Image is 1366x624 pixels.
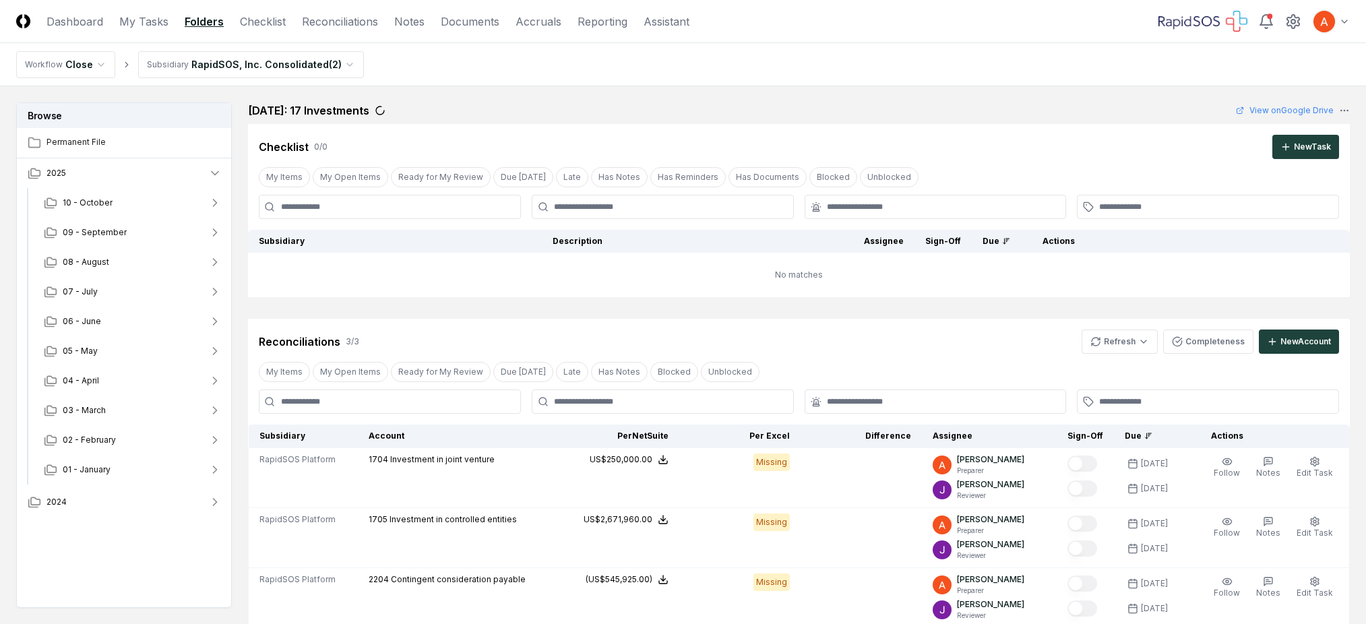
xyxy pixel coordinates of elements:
[1141,578,1168,590] div: [DATE]
[313,362,388,382] button: My Open Items
[391,362,491,382] button: Ready for My Review
[17,103,231,128] h3: Browse
[728,167,807,187] button: Has Documents
[369,454,388,464] span: 1704
[240,13,286,30] a: Checklist
[1280,336,1331,348] div: New Account
[1313,11,1335,32] img: ACg8ocK3mdmu6YYpaRl40uhUUGu9oxSxFSb1vbjsnEih2JuwAH1PGA=s96-c
[63,256,109,268] span: 08 - August
[249,425,359,448] th: Subsidiary
[1067,480,1097,497] button: Mark complete
[957,551,1024,561] p: Reviewer
[1032,235,1339,247] div: Actions
[493,362,553,382] button: Due Today
[1214,528,1240,538] span: Follow
[17,128,232,158] a: Permanent File
[933,456,952,474] img: ACg8ocK3mdmu6YYpaRl40uhUUGu9oxSxFSb1vbjsnEih2JuwAH1PGA=s96-c
[809,167,857,187] button: Blocked
[46,167,66,179] span: 2025
[147,59,189,71] div: Subsidiary
[933,540,952,559] img: ACg8ocKTC56tjQR6-o9bi8poVV4j_qMfO6M0RniyL9InnBgkmYdNig=s96-c
[933,600,952,619] img: ACg8ocKTC56tjQR6-o9bi8poVV4j_qMfO6M0RniyL9InnBgkmYdNig=s96-c
[1294,513,1336,542] button: Edit Task
[302,13,378,30] a: Reconciliations
[16,51,364,78] nav: breadcrumb
[1141,482,1168,495] div: [DATE]
[259,334,340,350] div: Reconciliations
[493,167,553,187] button: Due Today
[248,102,369,119] h2: [DATE]: 17 Investments
[259,513,336,526] span: RapidSOS Platform
[1253,513,1283,542] button: Notes
[1211,454,1243,482] button: Follow
[1158,11,1247,32] img: RapidSOS logo
[957,526,1024,536] p: Preparer
[16,14,30,28] img: Logo
[394,13,425,30] a: Notes
[1259,330,1339,354] button: NewAccount
[63,226,127,239] span: 09 - September
[17,158,232,188] button: 2025
[753,513,790,531] div: Missing
[63,434,116,446] span: 02 - February
[390,454,495,464] span: Investment in joint venture
[33,455,232,485] button: 01 - January
[1211,513,1243,542] button: Follow
[983,235,1010,247] div: Due
[556,362,588,382] button: Late
[369,514,387,524] span: 1705
[1256,468,1280,478] span: Notes
[391,574,526,584] span: Contingent consideration payable
[753,454,790,471] div: Missing
[1297,588,1333,598] span: Edit Task
[933,480,952,499] img: ACg8ocKTC56tjQR6-o9bi8poVV4j_qMfO6M0RniyL9InnBgkmYdNig=s96-c
[33,277,232,307] button: 07 - July
[584,513,652,526] div: US$2,671,960.00
[248,253,1350,297] td: No matches
[591,167,648,187] button: Has Notes
[516,13,561,30] a: Accruals
[346,336,359,348] div: 3 / 3
[17,487,232,517] button: 2024
[957,598,1024,611] p: [PERSON_NAME]
[1256,528,1280,538] span: Notes
[1067,456,1097,472] button: Mark complete
[25,59,63,71] div: Workflow
[1057,425,1114,448] th: Sign-Off
[1067,540,1097,557] button: Mark complete
[63,286,98,298] span: 07 - July
[1236,104,1334,117] a: View onGoogle Drive
[1082,330,1158,354] button: Refresh
[853,230,914,253] th: Assignee
[185,13,224,30] a: Folders
[957,573,1024,586] p: [PERSON_NAME]
[542,230,853,253] th: Description
[679,425,801,448] th: Per Excel
[46,136,222,148] span: Permanent File
[957,538,1024,551] p: [PERSON_NAME]
[441,13,499,30] a: Documents
[957,466,1024,476] p: Preparer
[1253,454,1283,482] button: Notes
[1125,430,1179,442] div: Due
[248,230,542,253] th: Subsidiary
[556,167,588,187] button: Late
[558,425,679,448] th: Per NetSuite
[584,513,669,526] button: US$2,671,960.00
[390,514,517,524] span: Investment in controlled entities
[1294,141,1331,153] div: New Task
[801,425,922,448] th: Difference
[590,454,652,466] div: US$250,000.00
[957,454,1024,466] p: [PERSON_NAME]
[46,13,103,30] a: Dashboard
[1211,573,1243,602] button: Follow
[586,573,652,586] div: (US$545,925.00)
[590,454,669,466] button: US$250,000.00
[33,336,232,366] button: 05 - May
[33,307,232,336] button: 06 - June
[1141,518,1168,530] div: [DATE]
[1253,573,1283,602] button: Notes
[259,454,336,466] span: RapidSOS Platform
[753,573,790,591] div: Missing
[586,573,669,586] button: (US$545,925.00)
